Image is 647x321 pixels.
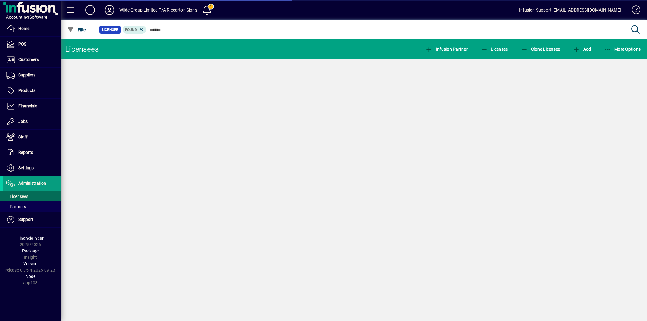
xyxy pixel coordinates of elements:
span: Staff [18,134,28,139]
span: Infusion Partner [425,47,468,52]
button: Infusion Partner [424,44,469,55]
button: Profile [100,5,119,15]
span: Financials [18,103,37,108]
span: Clone Licensee [521,47,560,52]
a: Jobs [3,114,61,129]
span: POS [18,42,26,46]
span: Reports [18,150,33,155]
a: Suppliers [3,68,61,83]
span: Add [573,47,591,52]
button: Licensee [479,44,510,55]
span: Licensee [102,27,118,33]
button: Clone Licensee [519,44,561,55]
span: Licensees [6,194,28,199]
a: Financials [3,99,61,114]
a: Customers [3,52,61,67]
a: Reports [3,145,61,160]
span: Administration [18,181,46,186]
button: Add [80,5,100,15]
a: Support [3,212,61,227]
span: Found [125,28,137,32]
span: Partners [6,204,26,209]
span: Jobs [18,119,28,124]
div: Licensees [65,44,99,54]
a: Products [3,83,61,98]
span: Support [18,217,33,222]
span: Financial Year [17,236,44,241]
span: Suppliers [18,73,35,77]
button: Add [571,44,592,55]
a: Home [3,21,61,36]
a: Licensees [3,191,61,201]
span: Filter [67,27,87,32]
a: Knowledge Base [627,1,639,21]
span: Version [23,261,38,266]
a: Staff [3,130,61,145]
span: Package [22,248,39,253]
div: Infusion Support [EMAIL_ADDRESS][DOMAIN_NAME] [519,5,621,15]
span: Home [18,26,29,31]
span: Licensee [480,47,508,52]
span: Settings [18,165,34,170]
a: Settings [3,160,61,176]
a: Partners [3,201,61,212]
a: POS [3,37,61,52]
span: More Options [604,47,641,52]
mat-chip: Found Status: Found [123,26,147,34]
div: Wilde Group Limited T/A Riccarton Signs [119,5,197,15]
button: More Options [602,44,642,55]
button: Filter [66,24,89,35]
span: Node [25,274,35,279]
span: Customers [18,57,39,62]
span: Products [18,88,35,93]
